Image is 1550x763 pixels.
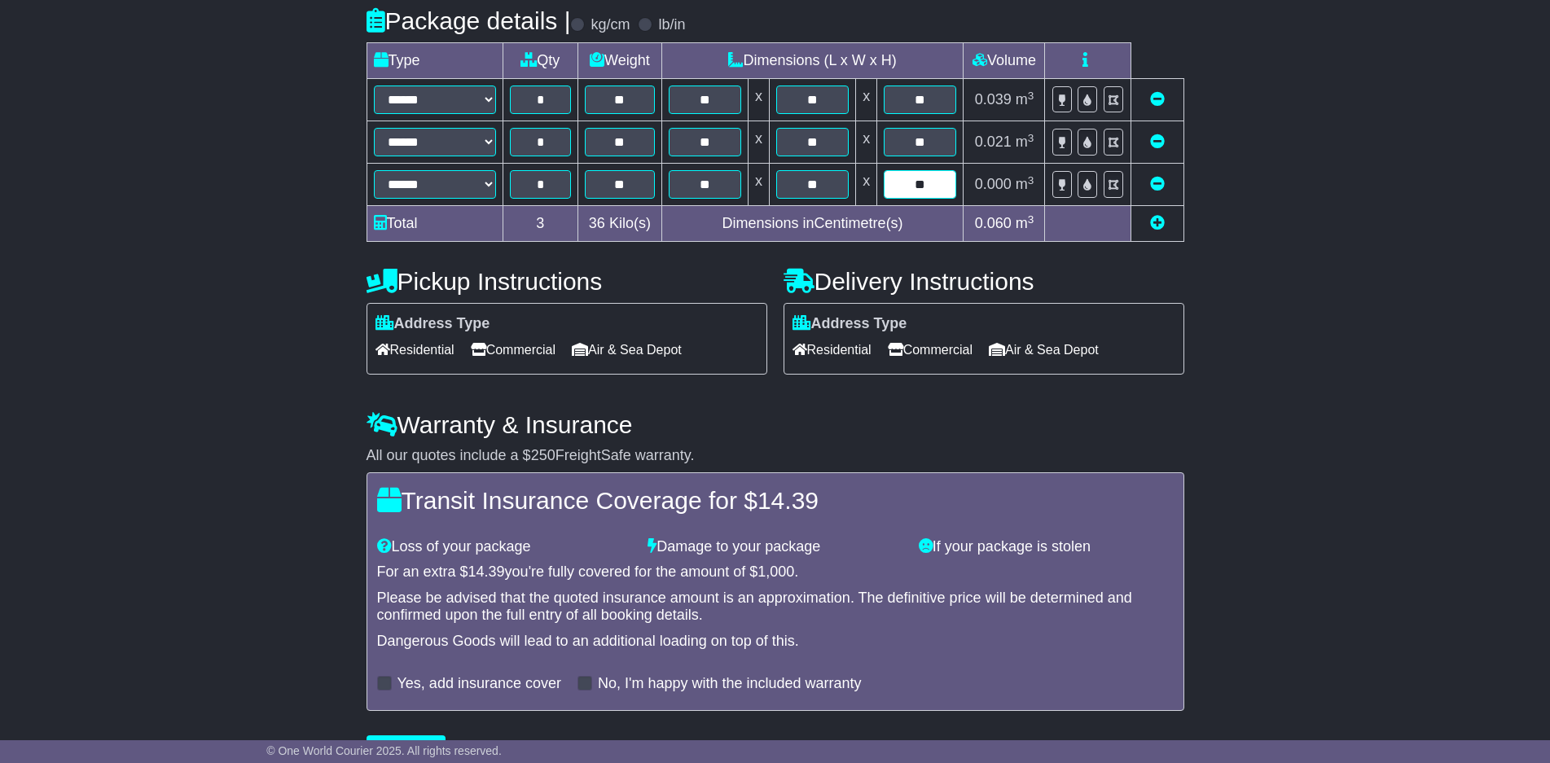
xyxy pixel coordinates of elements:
[589,215,605,231] span: 36
[1028,174,1034,186] sup: 3
[748,164,769,206] td: x
[266,744,502,757] span: © One World Courier 2025. All rights reserved.
[856,164,877,206] td: x
[1150,91,1165,107] a: Remove this item
[975,176,1012,192] span: 0.000
[748,121,769,164] td: x
[658,16,685,34] label: lb/in
[578,206,662,242] td: Kilo(s)
[1016,215,1034,231] span: m
[757,487,819,514] span: 14.39
[975,215,1012,231] span: 0.060
[503,43,578,79] td: Qty
[856,79,877,121] td: x
[591,16,630,34] label: kg/cm
[989,337,1099,362] span: Air & Sea Depot
[784,268,1184,295] h4: Delivery Instructions
[367,411,1184,438] h4: Warranty & Insurance
[661,206,964,242] td: Dimensions in Centimetre(s)
[468,563,505,580] span: 14.39
[578,43,662,79] td: Weight
[377,633,1174,651] div: Dangerous Goods will lead to an additional loading on top of this.
[572,337,682,362] span: Air & Sea Depot
[367,206,503,242] td: Total
[367,43,503,79] td: Type
[964,43,1045,79] td: Volume
[1150,176,1165,192] a: Remove this item
[1028,132,1034,144] sup: 3
[377,487,1174,514] h4: Transit Insurance Coverage for $
[531,447,555,463] span: 250
[911,538,1182,556] div: If your package is stolen
[377,590,1174,625] div: Please be advised that the quoted insurance amount is an approximation. The definitive price will...
[793,337,872,362] span: Residential
[1150,215,1165,231] a: Add new item
[1028,213,1034,226] sup: 3
[1016,91,1034,107] span: m
[757,563,794,580] span: 1,000
[975,91,1012,107] span: 0.039
[377,563,1174,581] div: For an extra $ you're fully covered for the amount of $ .
[367,7,571,34] h4: Package details |
[748,79,769,121] td: x
[793,315,907,333] label: Address Type
[375,337,454,362] span: Residential
[1150,134,1165,150] a: Remove this item
[367,268,767,295] h4: Pickup Instructions
[888,337,973,362] span: Commercial
[397,675,561,693] label: Yes, add insurance cover
[471,337,555,362] span: Commercial
[367,447,1184,465] div: All our quotes include a $ FreightSafe warranty.
[369,538,640,556] div: Loss of your package
[975,134,1012,150] span: 0.021
[503,206,578,242] td: 3
[856,121,877,164] td: x
[598,675,862,693] label: No, I'm happy with the included warranty
[1016,134,1034,150] span: m
[1016,176,1034,192] span: m
[1028,90,1034,102] sup: 3
[639,538,911,556] div: Damage to your package
[661,43,964,79] td: Dimensions (L x W x H)
[375,315,490,333] label: Address Type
